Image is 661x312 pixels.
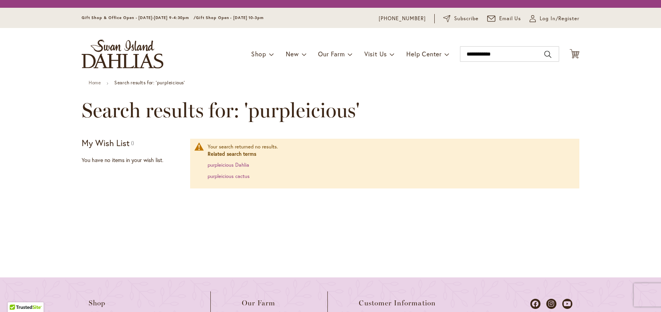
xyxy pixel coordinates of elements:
a: Dahlias on Instagram [546,299,556,309]
span: Visit Us [364,50,387,58]
span: New [286,50,299,58]
span: Gift Shop Open - [DATE] 10-3pm [196,15,264,20]
div: You have no items in your wish list. [82,156,185,164]
strong: Search results for: 'purpleicious' [114,80,185,85]
a: Subscribe [443,15,479,23]
span: Shop [89,299,106,307]
a: store logo [82,40,163,68]
span: Shop [251,50,266,58]
a: Log In/Register [530,15,579,23]
span: Customer Information [359,299,436,307]
dt: Related search terms [208,151,572,158]
a: [PHONE_NUMBER] [379,15,426,23]
a: Email Us [487,15,521,23]
a: purpleicious Dahlia [208,162,249,168]
span: Help Center [406,50,442,58]
a: Dahlias on Youtube [562,299,572,309]
a: purpleicious cactus [208,173,250,180]
iframe: Launch Accessibility Center [6,284,28,306]
div: Your search returned no results. [208,143,572,180]
span: Email Us [499,15,521,23]
a: Dahlias on Facebook [530,299,540,309]
span: Subscribe [454,15,479,23]
strong: My Wish List [82,137,129,148]
span: Our Farm [242,299,275,307]
span: Gift Shop & Office Open - [DATE]-[DATE] 9-4:30pm / [82,15,196,20]
span: Log In/Register [540,15,579,23]
span: Our Farm [318,50,344,58]
span: Search results for: 'purpleicious' [82,99,360,122]
a: Home [89,80,101,85]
